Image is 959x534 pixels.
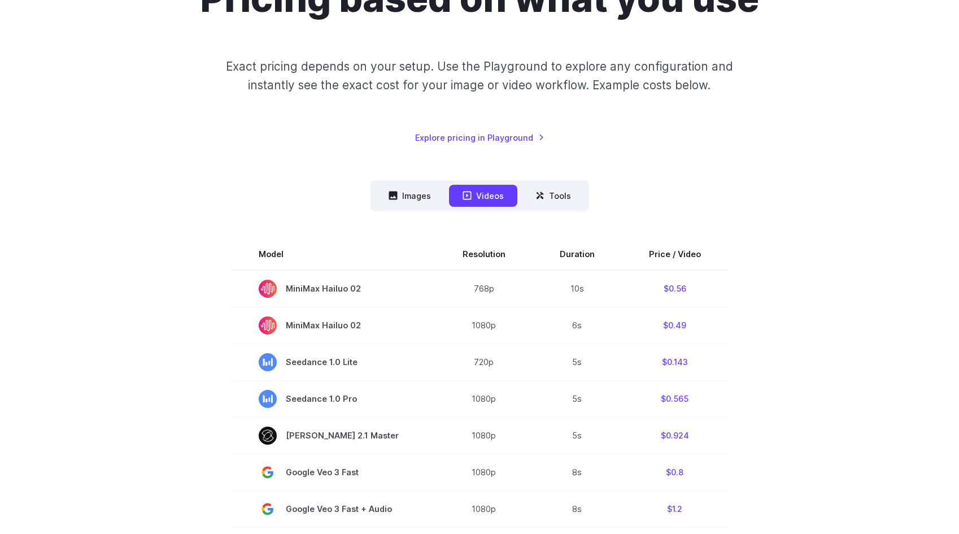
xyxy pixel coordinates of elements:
td: 6s [533,307,622,344]
span: MiniMax Hailuo 02 [259,316,408,335]
td: 8s [533,490,622,527]
td: $0.143 [622,344,728,380]
td: 5s [533,417,622,454]
th: Duration [533,238,622,270]
span: Seedance 1.0 Pro [259,390,408,408]
td: 1080p [435,454,533,490]
td: $0.924 [622,417,728,454]
td: 5s [533,344,622,380]
td: 1080p [435,490,533,527]
td: $0.8 [622,454,728,490]
span: MiniMax Hailuo 02 [259,280,408,298]
td: $0.49 [622,307,728,344]
td: $0.565 [622,380,728,417]
td: 720p [435,344,533,380]
th: Resolution [435,238,533,270]
td: 1080p [435,380,533,417]
td: 1080p [435,307,533,344]
span: Google Veo 3 Fast [259,463,408,481]
th: Model [232,238,435,270]
span: Google Veo 3 Fast + Audio [259,500,408,518]
td: 768p [435,270,533,307]
a: Explore pricing in Playground [415,131,544,144]
button: Images [375,185,444,207]
span: [PERSON_NAME] 2.1 Master [259,427,408,445]
th: Price / Video [622,238,728,270]
button: Videos [449,185,517,207]
p: Exact pricing depends on your setup. Use the Playground to explore any configuration and instantl... [204,57,755,95]
td: 10s [533,270,622,307]
td: $0.56 [622,270,728,307]
td: 5s [533,380,622,417]
td: 1080p [435,417,533,454]
span: Seedance 1.0 Lite [259,353,408,371]
button: Tools [522,185,585,207]
td: $1.2 [622,490,728,527]
td: 8s [533,454,622,490]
